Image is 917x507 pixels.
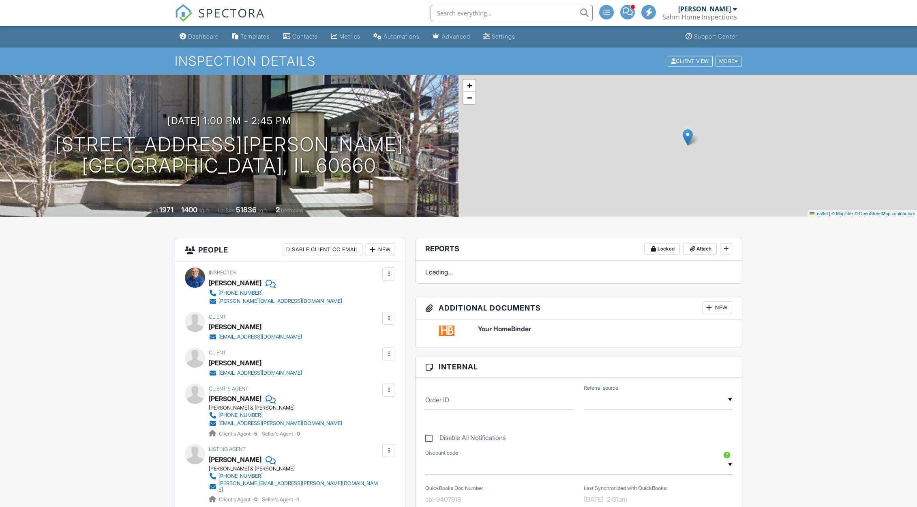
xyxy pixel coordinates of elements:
div: Disable Client CC Email [283,243,362,256]
a: Support Center [682,29,741,44]
div: Settings [492,33,515,40]
label: Referral source [584,384,618,392]
div: Advanced [442,33,470,40]
label: QuickBooks Doc Number [425,485,483,492]
div: Templates [240,33,270,40]
div: Client View [668,56,713,67]
div: [PERSON_NAME] [209,321,261,333]
a: [PERSON_NAME] [209,453,261,466]
div: [PERSON_NAME] & [PERSON_NAME] [209,405,349,411]
img: The Best Home Inspection Software - Spectora [175,4,193,22]
span: Client [209,350,226,356]
a: [EMAIL_ADDRESS][DOMAIN_NAME] [209,369,302,377]
span: Built [149,207,158,214]
label: Disable All Notifications [425,434,506,444]
strong: 5 [254,431,257,437]
span: bedrooms [281,207,303,214]
div: Automations [384,33,420,40]
div: 1400 [181,205,197,214]
input: Search everything... [431,5,593,21]
div: New [703,301,732,314]
h3: [DATE] 1:00 pm - 2:45 pm [167,115,291,126]
div: Metrics [339,33,360,40]
div: 51836 [236,205,257,214]
a: Your HomeBinder [478,326,732,333]
span: Client's Agent - [219,496,259,503]
label: Last Synchronized with QuickBooks: [584,485,667,492]
h3: Additional Documents [416,296,742,319]
div: [EMAIL_ADDRESS][PERSON_NAME][DOMAIN_NAME] [219,420,342,427]
span: sq. ft. [199,207,210,214]
a: Templates [229,29,273,44]
div: [PHONE_NUMBER] [219,412,263,419]
div: [PERSON_NAME][EMAIL_ADDRESS][DOMAIN_NAME] [219,298,342,304]
div: 1971 [159,205,174,214]
span: Seller's Agent - [262,431,300,437]
a: © MapTiler [831,211,853,216]
a: Automations (Advanced) [370,29,423,44]
div: [EMAIL_ADDRESS][DOMAIN_NAME] [219,370,302,376]
span: Seller's Agent - [262,496,299,503]
strong: 0 [254,496,257,503]
span: sq.ft. [258,207,268,214]
span: Inspector [209,270,237,276]
a: [PHONE_NUMBER] [209,411,342,419]
a: Settings [480,29,518,44]
img: Marker [683,129,693,146]
a: SPECTORA [175,11,265,28]
a: Advanced [429,29,473,44]
h3: People [175,238,405,261]
a: Client View [667,58,715,64]
span: Client [209,314,226,320]
div: [PHONE_NUMBER] [219,290,263,296]
div: New [366,243,395,256]
a: Leaflet [810,211,828,216]
a: Contacts [280,29,321,44]
img: homebinder-01ee79ab6597d7457983ebac235b49a047b0a9616a008fb4a345000b08f3b69e.png [439,326,454,336]
span: − [467,93,472,103]
label: Order ID [425,395,449,404]
label: Discount code [425,449,458,457]
div: [PHONE_NUMBER] [219,473,263,479]
div: [PERSON_NAME][EMAIL_ADDRESS][PERSON_NAME][DOMAIN_NAME] [219,480,380,493]
h1: [STREET_ADDRESS][PERSON_NAME] [GEOGRAPHIC_DATA], IL 60660 [55,134,403,177]
h1: Inspection Details [175,54,742,68]
strong: 0 [297,431,300,437]
span: Listing Agent [209,446,246,452]
a: Metrics [328,29,364,44]
a: Zoom out [463,92,476,104]
div: [PERSON_NAME] & [PERSON_NAME] [209,466,387,472]
div: [EMAIL_ADDRESS][DOMAIN_NAME] [219,334,302,340]
div: Dashboard [188,33,219,40]
div: 2 [276,205,280,214]
span: + [467,80,472,91]
a: [PERSON_NAME][EMAIL_ADDRESS][PERSON_NAME][DOMAIN_NAME] [209,480,380,493]
a: [PERSON_NAME] [209,393,261,405]
span: Client's Agent - [219,431,259,437]
a: [PHONE_NUMBER] [209,289,342,297]
div: Support Center [694,33,737,40]
a: Zoom in [463,80,476,92]
a: [PERSON_NAME][EMAIL_ADDRESS][DOMAIN_NAME] [209,297,342,305]
div: More [716,56,742,67]
div: Contacts [292,33,318,40]
a: Dashboard [176,29,222,44]
span: Lot Size [218,207,235,214]
span: | [829,211,830,216]
h3: Internal [416,356,742,378]
a: [EMAIL_ADDRESS][PERSON_NAME][DOMAIN_NAME] [209,419,342,427]
a: [PHONE_NUMBER] [209,472,380,480]
div: [PERSON_NAME] [209,277,261,289]
div: [PERSON_NAME] [678,5,731,13]
div: Sahm Home Inspections [662,13,737,21]
strong: 1 [297,496,299,503]
span: SPECTORA [198,4,265,21]
span: Client's Agent [209,386,249,392]
div: [PERSON_NAME] [209,357,261,369]
a: © OpenStreetMap contributors [855,211,915,216]
a: [EMAIL_ADDRESS][DOMAIN_NAME] [209,333,302,341]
